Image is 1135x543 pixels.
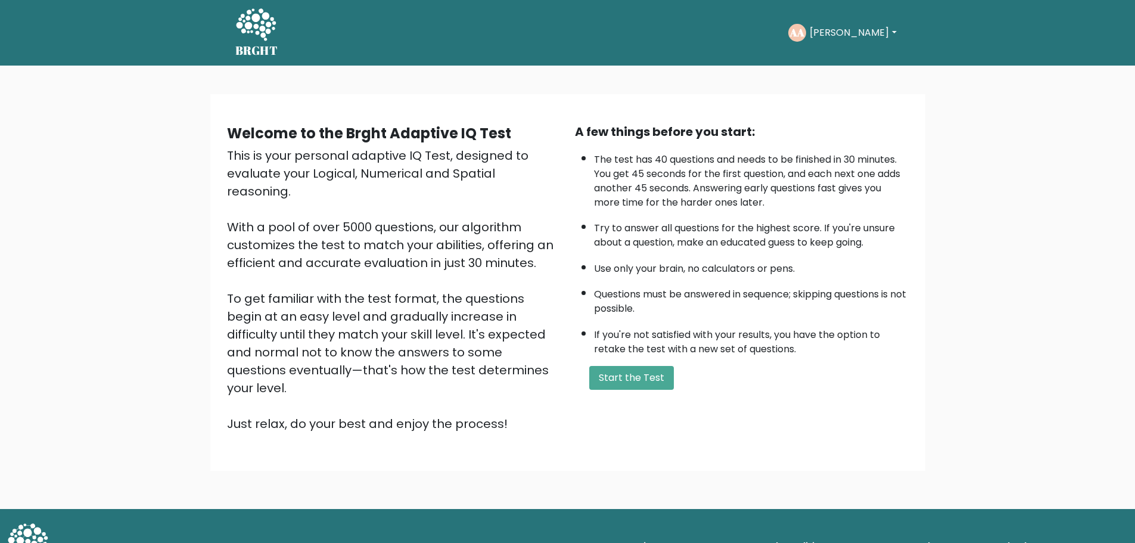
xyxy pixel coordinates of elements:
[594,215,909,250] li: Try to answer all questions for the highest score. If you're unsure about a question, make an edu...
[227,147,561,433] div: This is your personal adaptive IQ Test, designed to evaluate your Logical, Numerical and Spatial ...
[594,281,909,316] li: Questions must be answered in sequence; skipping questions is not possible.
[594,256,909,276] li: Use only your brain, no calculators or pens.
[594,147,909,210] li: The test has 40 questions and needs to be finished in 30 minutes. You get 45 seconds for the firs...
[235,5,278,61] a: BRGHT
[806,25,900,41] button: [PERSON_NAME]
[589,366,674,390] button: Start the Test
[789,26,804,39] text: AA
[575,123,909,141] div: A few things before you start:
[594,322,909,356] li: If you're not satisfied with your results, you have the option to retake the test with a new set ...
[235,44,278,58] h5: BRGHT
[227,123,511,143] b: Welcome to the Brght Adaptive IQ Test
